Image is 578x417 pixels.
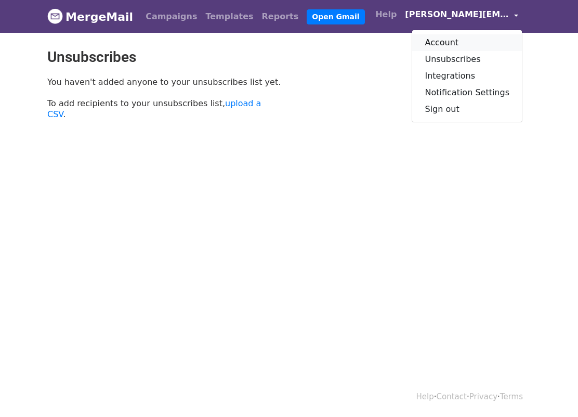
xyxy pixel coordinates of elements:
a: Integrations [412,68,522,84]
p: To add recipients to your unsubscribes list, . [47,98,281,120]
a: Open Gmail [307,9,364,24]
a: Sign out [412,101,522,118]
h2: Unsubscribes [47,48,531,66]
a: Help [371,4,401,25]
a: Terms [500,392,523,401]
a: Help [416,392,434,401]
a: upload a CSV [47,98,261,119]
a: Templates [201,6,257,27]
img: MergeMail logo [47,8,63,24]
a: Notification Settings [412,84,522,101]
a: [PERSON_NAME][EMAIL_ADDRESS][DOMAIN_NAME] [401,4,522,29]
a: Contact [437,392,467,401]
span: [PERSON_NAME][EMAIL_ADDRESS][DOMAIN_NAME] [405,8,509,21]
iframe: Chat Widget [526,367,578,417]
a: Campaigns [141,6,201,27]
a: Reports [258,6,303,27]
p: You haven't added anyone to your unsubscribes list yet. [47,77,281,87]
div: [PERSON_NAME][EMAIL_ADDRESS][DOMAIN_NAME] [412,30,522,122]
a: MergeMail [47,6,133,28]
a: Unsubscribes [412,51,522,68]
a: Account [412,34,522,51]
a: Privacy [469,392,497,401]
